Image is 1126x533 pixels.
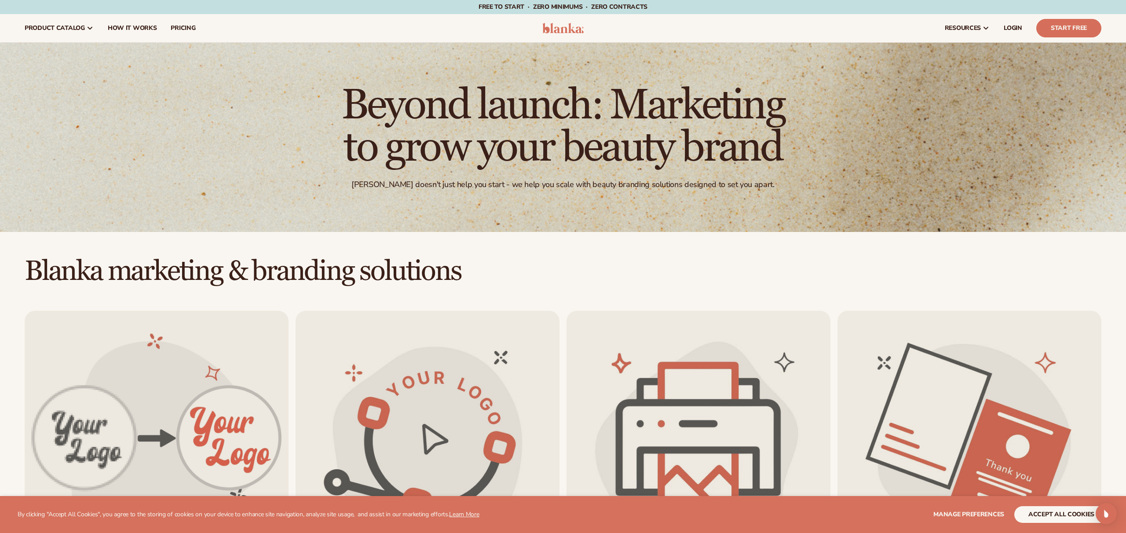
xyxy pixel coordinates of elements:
span: How It Works [108,25,157,32]
a: resources [938,14,997,42]
span: pricing [171,25,195,32]
a: How It Works [101,14,164,42]
a: Start Free [1036,19,1101,37]
h1: Beyond launch: Marketing to grow your beauty brand [321,85,805,169]
a: pricing [164,14,202,42]
button: accept all cookies [1014,506,1108,523]
a: LOGIN [997,14,1029,42]
div: [PERSON_NAME] doesn't just help you start - we help you scale with beauty branding solutions desi... [351,180,774,190]
p: By clicking "Accept All Cookies", you agree to the storing of cookies on your device to enhance s... [18,511,479,518]
span: Free to start · ZERO minimums · ZERO contracts [479,3,647,11]
span: LOGIN [1004,25,1022,32]
a: product catalog [18,14,101,42]
a: Learn More [449,510,479,518]
span: product catalog [25,25,85,32]
img: logo [542,23,584,33]
span: Manage preferences [933,510,1004,518]
button: Manage preferences [933,506,1004,523]
div: Open Intercom Messenger [1096,503,1117,524]
span: resources [945,25,981,32]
